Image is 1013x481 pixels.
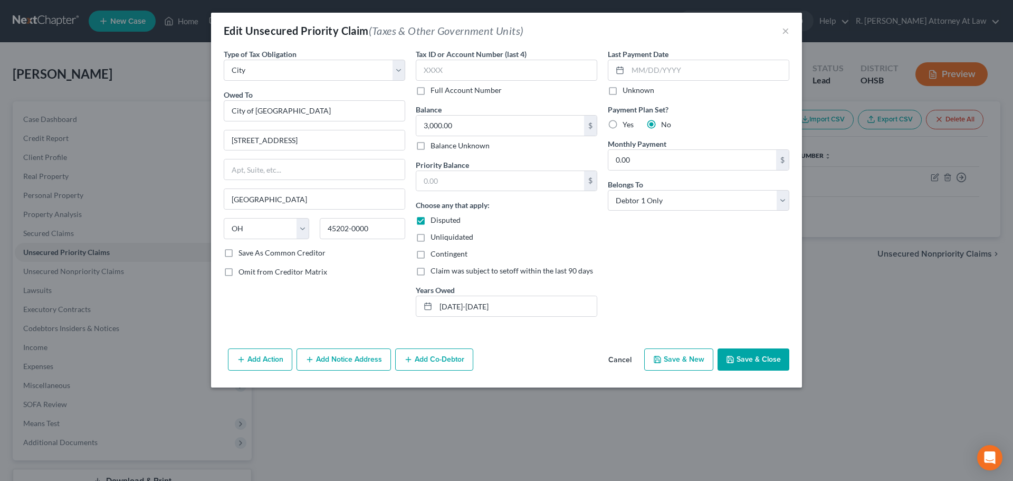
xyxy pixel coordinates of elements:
button: Save & New [644,348,713,371]
div: Open Intercom Messenger [977,445,1002,470]
button: Add Action [228,348,292,371]
input: 0.00 [416,116,584,136]
label: Unknown [623,85,654,96]
input: Apt, Suite, etc... [224,159,405,180]
input: XXXX [416,60,597,81]
span: Claim was subject to setoff within the last 90 days [431,266,593,275]
span: Unliquidated [431,232,473,241]
input: Enter zip... [320,218,405,239]
input: Enter city... [224,189,405,209]
span: Omit from Creditor Matrix [238,267,327,276]
label: Balance Unknown [431,140,490,151]
input: 0.00 [608,150,776,170]
label: Years Owed [416,285,455,296]
label: Full Account Number [431,85,502,96]
div: $ [584,171,597,191]
span: No [661,120,671,129]
div: $ [776,150,789,170]
input: MM/DD/YYYY [628,60,789,80]
button: × [782,24,789,37]
span: Yes [623,120,634,129]
div: $ [584,116,597,136]
label: Last Payment Date [608,49,668,60]
button: Save & Close [718,348,789,371]
input: Enter address... [224,130,405,150]
label: Tax ID or Account Number (last 4) [416,49,527,60]
label: Payment Plan Set? [608,104,789,115]
label: Balance [416,104,442,115]
input: 0.00 [416,171,584,191]
div: Edit Unsecured Priority Claim [224,23,523,38]
input: -- [436,296,597,316]
input: Search creditor by name... [224,100,405,121]
label: Choose any that apply: [416,200,490,211]
label: Priority Balance [416,159,469,171]
span: Type of Tax Obligation [224,50,297,59]
label: Save As Common Creditor [238,248,326,258]
button: Cancel [600,350,640,371]
button: Add Notice Address [297,348,391,371]
button: Add Co-Debtor [395,348,473,371]
label: Monthly Payment [608,138,666,149]
span: Disputed [431,215,461,224]
span: Contingent [431,249,467,258]
span: (Taxes & Other Government Units) [369,24,524,37]
span: Belongs To [608,180,643,189]
span: Owed To [224,90,253,99]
